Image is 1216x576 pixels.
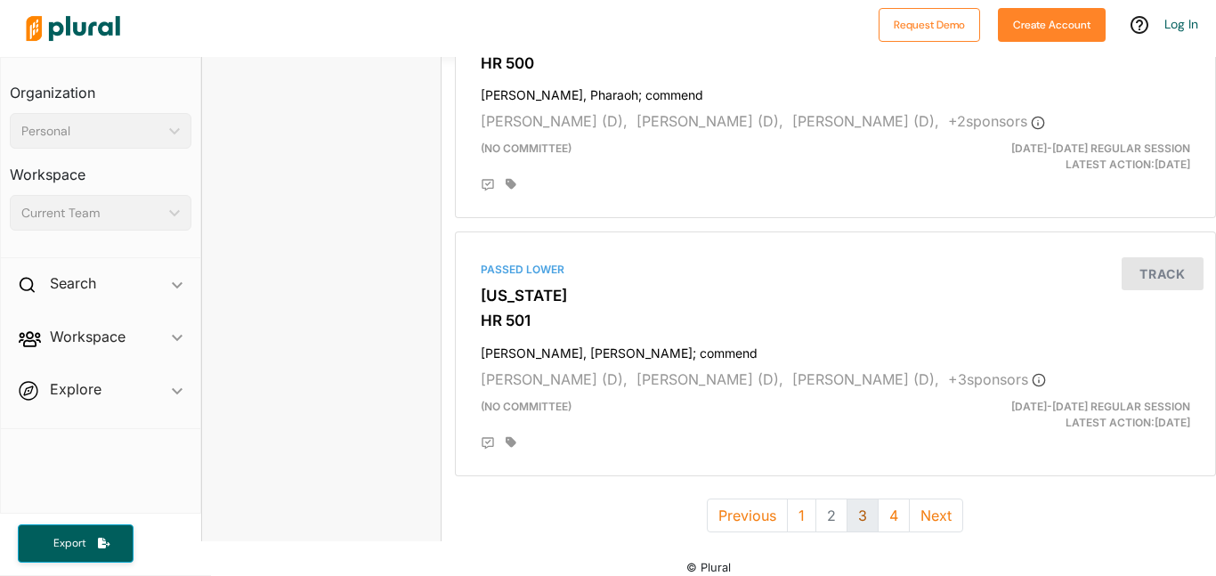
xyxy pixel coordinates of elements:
[1164,16,1198,32] a: Log In
[18,524,134,563] button: Export
[10,67,191,106] h3: Organization
[879,8,980,42] button: Request Demo
[21,122,162,141] div: Personal
[636,370,783,388] span: [PERSON_NAME] (D),
[41,536,98,551] span: Export
[948,112,1045,130] span: + 2 sponsor s
[686,561,731,574] small: © Plural
[879,14,980,33] a: Request Demo
[909,499,963,532] button: Next
[481,178,495,192] div: Add Position Statement
[847,499,879,532] button: 3
[481,79,1190,103] h4: [PERSON_NAME], Pharaoh; commend
[481,54,1190,72] h3: HR 500
[636,112,783,130] span: [PERSON_NAME] (D),
[506,178,516,191] div: Add tags
[481,436,495,450] div: Add Position Statement
[481,312,1190,329] h3: HR 501
[50,273,96,293] h2: Search
[792,112,939,130] span: [PERSON_NAME] (D),
[1011,400,1190,413] span: [DATE]-[DATE] Regular Session
[958,399,1204,431] div: Latest Action: [DATE]
[998,8,1106,42] button: Create Account
[467,399,958,431] div: (no committee)
[1011,142,1190,155] span: [DATE]-[DATE] Regular Session
[878,499,910,532] button: 4
[10,149,191,188] h3: Workspace
[481,262,1190,278] div: Passed Lower
[481,370,628,388] span: [PERSON_NAME] (D),
[481,287,1190,304] h3: [US_STATE]
[21,204,162,223] div: Current Team
[998,14,1106,33] a: Create Account
[707,499,788,532] button: Previous
[787,499,816,532] button: 1
[481,112,628,130] span: [PERSON_NAME] (D),
[958,141,1204,173] div: Latest Action: [DATE]
[1122,257,1204,290] button: Track
[481,337,1190,361] h4: [PERSON_NAME], [PERSON_NAME]; commend
[792,370,939,388] span: [PERSON_NAME] (D),
[948,370,1046,388] span: + 3 sponsor s
[467,141,958,173] div: (no committee)
[506,436,516,449] div: Add tags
